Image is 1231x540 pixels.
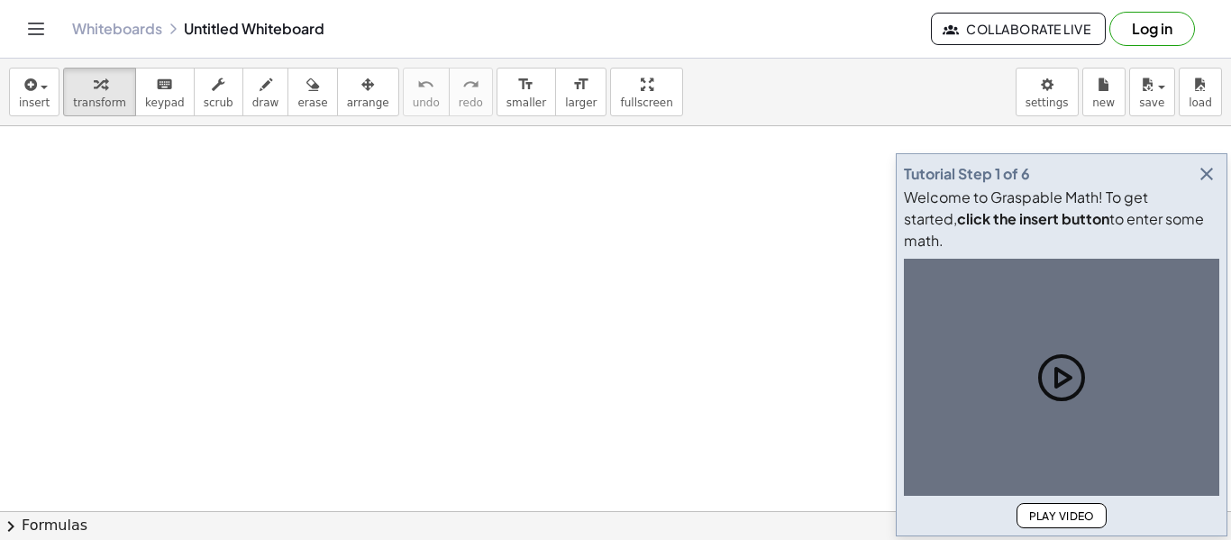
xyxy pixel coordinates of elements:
span: arrange [347,96,389,109]
button: new [1082,68,1126,116]
span: transform [73,96,126,109]
button: fullscreen [610,68,682,116]
button: arrange [337,68,399,116]
button: load [1179,68,1222,116]
span: Collaborate Live [946,21,1090,37]
span: larger [565,96,597,109]
div: Welcome to Graspable Math! To get started, to enter some math. [904,187,1219,252]
button: transform [63,68,136,116]
button: scrub [194,68,243,116]
button: erase [287,68,337,116]
span: fullscreen [620,96,672,109]
i: format_size [572,74,589,96]
i: keyboard [156,74,173,96]
div: Tutorial Step 1 of 6 [904,163,1030,185]
span: new [1092,96,1115,109]
button: Toggle navigation [22,14,50,43]
span: redo [459,96,483,109]
span: smaller [506,96,546,109]
span: scrub [204,96,233,109]
i: format_size [517,74,534,96]
button: Collaborate Live [931,13,1106,45]
button: keyboardkeypad [135,68,195,116]
button: format_sizelarger [555,68,606,116]
span: draw [252,96,279,109]
button: settings [1016,68,1079,116]
button: save [1129,68,1175,116]
span: save [1139,96,1164,109]
button: draw [242,68,289,116]
span: settings [1026,96,1069,109]
span: insert [19,96,50,109]
span: Play Video [1028,509,1095,523]
button: undoundo [403,68,450,116]
b: click the insert button [957,209,1109,228]
span: erase [297,96,327,109]
i: undo [417,74,434,96]
button: format_sizesmaller [497,68,556,116]
span: load [1189,96,1212,109]
a: Whiteboards [72,20,162,38]
button: Play Video [1017,503,1107,528]
i: redo [462,74,479,96]
button: Log in [1109,12,1195,46]
button: insert [9,68,59,116]
button: redoredo [449,68,493,116]
span: keypad [145,96,185,109]
span: undo [413,96,440,109]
